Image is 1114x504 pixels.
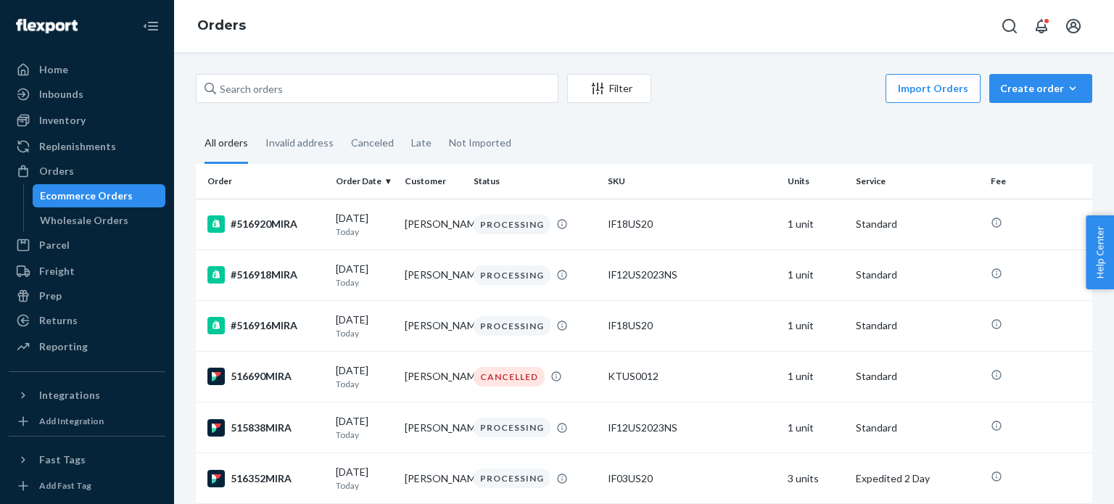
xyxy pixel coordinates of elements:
[40,213,128,228] div: Wholesale Orders
[336,479,393,492] p: Today
[336,327,393,339] p: Today
[207,419,324,437] div: 515838MIRA
[39,289,62,303] div: Prep
[197,17,246,33] a: Orders
[336,429,393,441] p: Today
[336,378,393,390] p: Today
[782,351,851,402] td: 1 unit
[399,249,468,300] td: [PERSON_NAME]
[265,124,334,162] div: Invalid address
[186,5,257,47] ol: breadcrumbs
[207,368,324,385] div: 516690MIRA
[856,421,978,435] p: Standard
[474,418,550,437] div: PROCESSING
[850,164,984,199] th: Service
[989,74,1092,103] button: Create order
[608,471,775,486] div: IF03US20
[205,124,248,164] div: All orders
[608,318,775,333] div: IF18US20
[9,260,165,283] a: Freight
[474,367,545,387] div: CANCELLED
[336,226,393,238] p: Today
[39,479,91,492] div: Add Fast Tag
[399,300,468,351] td: [PERSON_NAME]
[9,234,165,257] a: Parcel
[782,300,851,351] td: 1 unit
[411,124,432,162] div: Late
[196,164,330,199] th: Order
[9,284,165,307] a: Prep
[351,124,394,162] div: Canceled
[336,363,393,390] div: [DATE]
[1027,12,1056,41] button: Open notifications
[336,414,393,441] div: [DATE]
[33,184,166,207] a: Ecommerce Orders
[1086,215,1114,289] button: Help Center
[449,124,511,162] div: Not Imported
[336,313,393,339] div: [DATE]
[9,477,165,495] a: Add Fast Tag
[9,413,165,430] a: Add Integration
[207,215,324,233] div: #516920MIRA
[608,369,775,384] div: KTUS0012
[995,12,1024,41] button: Open Search Box
[9,448,165,471] button: Fast Tags
[336,262,393,289] div: [DATE]
[602,164,781,199] th: SKU
[40,189,133,203] div: Ecommerce Orders
[16,19,78,33] img: Flexport logo
[608,268,775,282] div: IF12US2023NS
[9,58,165,81] a: Home
[330,164,399,199] th: Order Date
[39,139,116,154] div: Replenishments
[886,74,981,103] button: Import Orders
[782,453,851,504] td: 3 units
[39,87,83,102] div: Inbounds
[782,402,851,453] td: 1 unit
[856,268,978,282] p: Standard
[9,160,165,183] a: Orders
[336,211,393,238] div: [DATE]
[782,249,851,300] td: 1 unit
[856,369,978,384] p: Standard
[567,74,651,103] button: Filter
[1000,81,1081,96] div: Create order
[856,471,978,486] p: Expedited 2 Day
[468,164,602,199] th: Status
[196,74,558,103] input: Search orders
[336,465,393,492] div: [DATE]
[33,209,166,232] a: Wholesale Orders
[207,317,324,334] div: #516916MIRA
[856,318,978,333] p: Standard
[39,453,86,467] div: Fast Tags
[39,113,86,128] div: Inventory
[608,217,775,231] div: IF18US20
[474,265,550,285] div: PROCESSING
[39,238,70,252] div: Parcel
[608,421,775,435] div: IF12US2023NS
[207,470,324,487] div: 516352MIRA
[9,309,165,332] a: Returns
[399,402,468,453] td: [PERSON_NAME]
[399,453,468,504] td: [PERSON_NAME]
[782,199,851,249] td: 1 unit
[474,468,550,488] div: PROCESSING
[39,62,68,77] div: Home
[39,164,74,178] div: Orders
[207,266,324,284] div: #516918MIRA
[136,12,165,41] button: Close Navigation
[985,164,1092,199] th: Fee
[39,388,100,402] div: Integrations
[9,109,165,132] a: Inventory
[399,199,468,249] td: [PERSON_NAME]
[9,135,165,158] a: Replenishments
[39,313,78,328] div: Returns
[405,175,462,187] div: Customer
[9,83,165,106] a: Inbounds
[39,339,88,354] div: Reporting
[9,335,165,358] a: Reporting
[856,217,978,231] p: Standard
[9,384,165,407] button: Integrations
[474,316,550,336] div: PROCESSING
